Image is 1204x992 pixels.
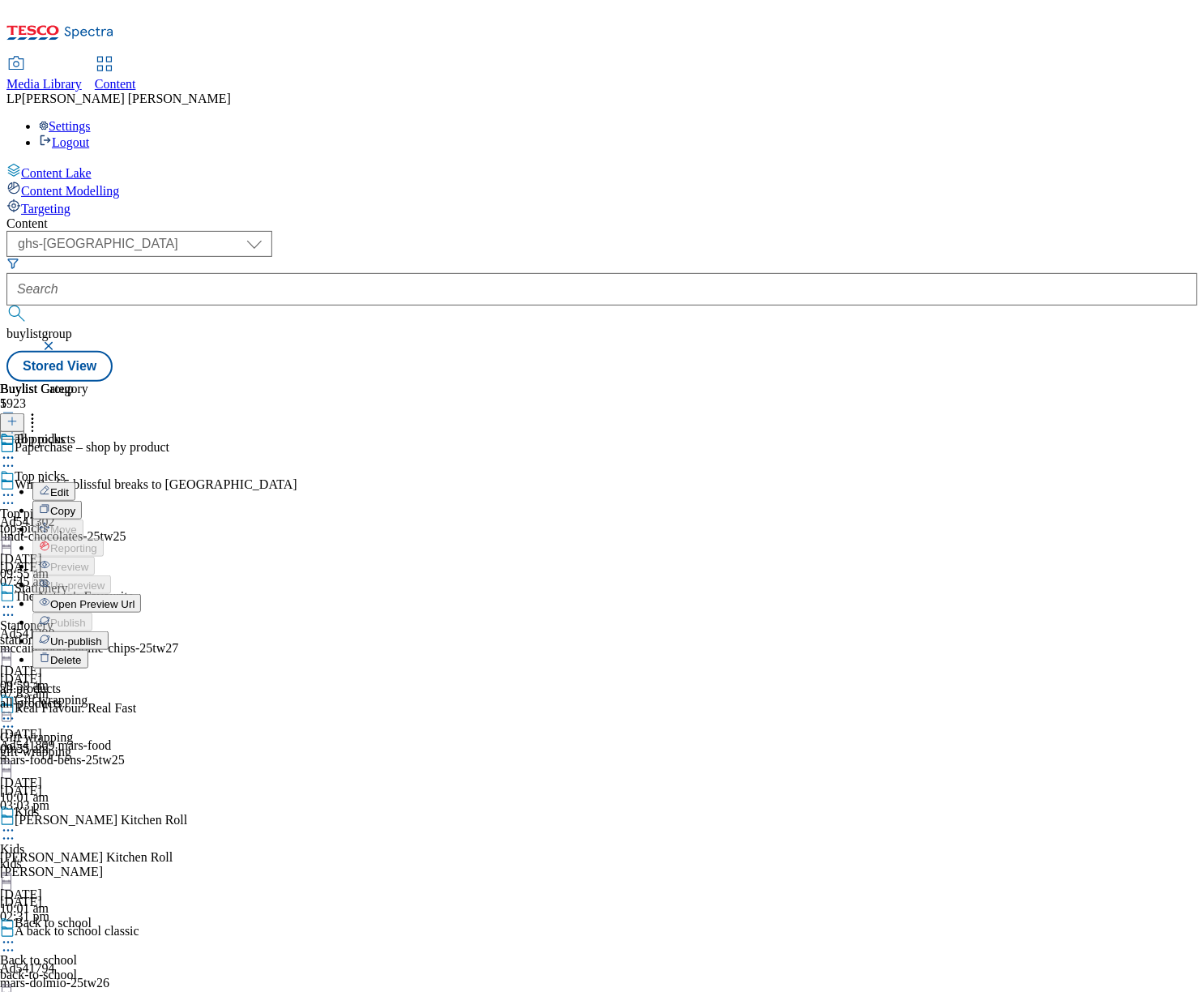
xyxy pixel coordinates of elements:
[32,538,104,557] button: Reporting
[6,273,1198,306] input: Search
[95,58,136,92] a: Content
[15,917,92,931] div: Back to school
[21,184,119,198] span: Content Modelling
[32,482,75,501] button: Edit
[50,579,105,592] span: Un-preview
[6,163,1198,181] a: Content Lake
[50,654,82,666] span: Delete
[6,351,113,382] button: Stored View
[32,501,82,520] button: Copy
[21,202,70,216] span: Targeting
[15,813,187,827] div: [PERSON_NAME] Kitchen Roll
[95,77,136,91] span: Content
[6,77,82,91] span: Media Library
[6,92,22,105] span: LP
[32,650,88,669] button: Delete
[50,561,88,573] span: Preview
[50,505,75,517] span: Copy
[32,613,92,631] button: Publish
[22,92,231,105] span: [PERSON_NAME] [PERSON_NAME]
[32,631,109,650] button: Un-publish
[21,166,92,180] span: Content Lake
[6,257,19,270] svg: Search Filters
[32,557,95,575] button: Preview
[39,135,89,149] a: Logout
[32,594,141,613] button: Open Preview Url
[32,575,111,594] button: Un-preview
[50,486,69,498] span: Edit
[15,432,75,447] div: all products
[32,520,83,538] button: Move
[50,542,97,554] span: Reporting
[50,617,86,629] span: Publish
[6,216,1198,231] div: Content
[50,598,134,610] span: Open Preview Url
[15,805,39,819] div: Kids
[39,119,91,133] a: Settings
[50,524,77,536] span: Move
[6,327,72,340] span: buylistgroup
[6,58,82,92] a: Media Library
[6,199,1198,216] a: Targeting
[50,635,102,648] span: Un-publish
[15,477,297,492] div: Win 1 of 5 blissful breaks to [GEOGRAPHIC_DATA]
[6,181,1198,199] a: Content Modelling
